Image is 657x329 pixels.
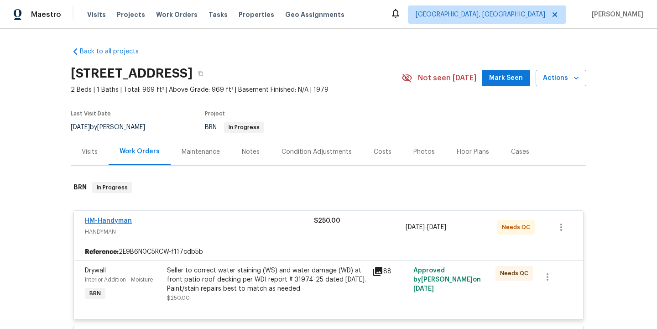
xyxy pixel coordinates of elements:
[167,266,367,293] div: Seller to correct water staining (WS) and water damage (WD) at front patio roof decking per WDI r...
[120,147,160,156] div: Work Orders
[406,224,425,230] span: [DATE]
[418,73,476,83] span: Not seen [DATE]
[156,10,198,19] span: Work Orders
[71,47,158,56] a: Back to all projects
[182,147,220,157] div: Maintenance
[543,73,579,84] span: Actions
[536,70,586,87] button: Actions
[93,183,131,192] span: In Progress
[85,227,314,236] span: HANDYMAN
[489,73,523,84] span: Mark Seen
[242,147,260,157] div: Notes
[413,147,435,157] div: Photos
[167,295,190,301] span: $250.00
[239,10,274,19] span: Properties
[374,147,391,157] div: Costs
[74,244,583,260] div: 2E9B6N0C5RCW-f117cdb5b
[31,10,61,19] span: Maestro
[85,267,106,274] span: Drywall
[413,267,481,292] span: Approved by [PERSON_NAME] on
[372,266,408,277] div: 88
[285,10,344,19] span: Geo Assignments
[193,65,209,82] button: Copy Address
[500,269,532,278] span: Needs QC
[71,122,156,133] div: by [PERSON_NAME]
[85,277,153,282] span: Interior Addition - Moisture
[86,289,104,298] span: BRN
[225,125,263,130] span: In Progress
[314,218,340,224] span: $250.00
[209,11,228,18] span: Tasks
[502,223,534,232] span: Needs QC
[117,10,145,19] span: Projects
[457,147,489,157] div: Floor Plans
[427,224,446,230] span: [DATE]
[416,10,545,19] span: [GEOGRAPHIC_DATA], [GEOGRAPHIC_DATA]
[588,10,643,19] span: [PERSON_NAME]
[282,147,352,157] div: Condition Adjustments
[413,286,434,292] span: [DATE]
[482,70,530,87] button: Mark Seen
[85,218,132,224] a: HM-Handyman
[87,10,106,19] span: Visits
[406,223,446,232] span: -
[82,147,98,157] div: Visits
[205,111,225,116] span: Project
[71,69,193,78] h2: [STREET_ADDRESS]
[205,124,264,131] span: BRN
[73,182,87,193] h6: BRN
[71,111,111,116] span: Last Visit Date
[71,85,401,94] span: 2 Beds | 1 Baths | Total: 969 ft² | Above Grade: 969 ft² | Basement Finished: N/A | 1979
[85,247,119,256] b: Reference:
[511,147,529,157] div: Cases
[71,124,90,131] span: [DATE]
[71,173,586,202] div: BRN In Progress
